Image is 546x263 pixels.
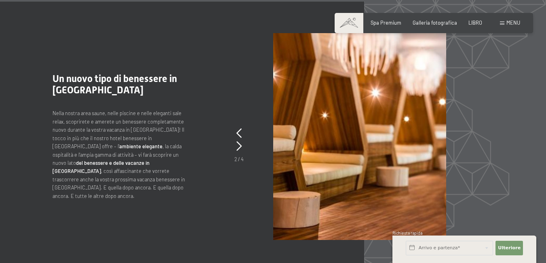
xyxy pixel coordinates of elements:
font: Richiesta rapida [392,231,422,236]
font: Nella nostra area saune, nelle piscine e nelle eleganti sale relax, scoprirete e amerete un benes... [53,110,184,149]
a: LIBRO [468,19,482,26]
img: Una vacanza benessere in Alto Adige: 7.700 m² di spa, 10 saune [273,33,446,240]
font: del benessere e delle vacanze in [GEOGRAPHIC_DATA] [53,160,150,174]
a: Spa Premium [371,19,401,26]
a: Galleria fotografica [413,19,457,26]
font: ambiente elegante [119,143,162,149]
button: Ulteriore [495,241,523,255]
font: Ulteriore [498,245,521,250]
font: Un nuovo tipo di benessere in [GEOGRAPHIC_DATA] [53,73,177,96]
font: , la calda ospitalità e l'ampia gamma di attività – vi farà scoprire un nuovo lato [53,143,181,166]
font: 2 [234,156,237,162]
font: / [238,156,240,162]
font: , così affascinante che vorrete trascorrere anche la vostra prossima vacanza benessere in [GEOGRA... [53,168,185,199]
font: 4 [241,156,244,162]
font: menu [506,19,520,26]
